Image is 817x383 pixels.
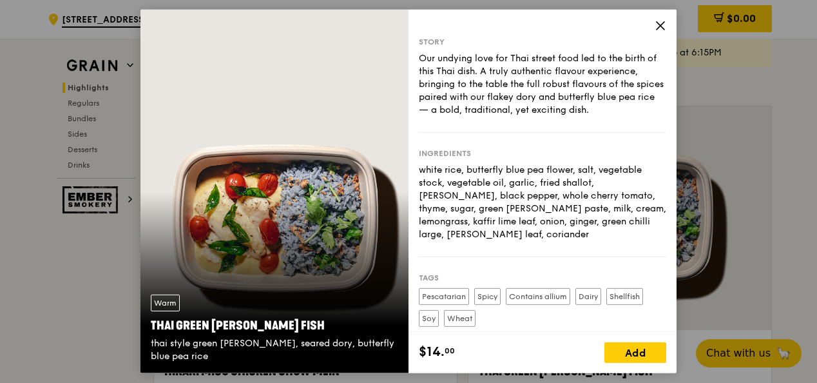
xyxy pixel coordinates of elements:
[151,295,180,311] div: Warm
[151,337,398,363] div: thai style green [PERSON_NAME], seared dory, butterfly blue pea rice
[151,317,398,335] div: Thai Green [PERSON_NAME] Fish
[445,346,455,356] span: 00
[474,288,501,305] label: Spicy
[419,310,439,327] label: Soy
[419,342,445,362] span: $14.
[419,37,666,47] div: Story
[444,310,476,327] label: Wheat
[575,288,601,305] label: Dairy
[606,288,643,305] label: Shellfish
[506,288,570,305] label: Contains allium
[419,164,666,241] div: white rice, butterfly blue pea flower, salt, vegetable stock, vegetable oil, garlic, fried shallo...
[419,52,666,117] div: Our undying love for Thai street food led to the birth of this Thai dish. A truly authentic flavo...
[419,148,666,159] div: Ingredients
[419,273,666,283] div: Tags
[419,288,469,305] label: Pescatarian
[604,342,666,363] div: Add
